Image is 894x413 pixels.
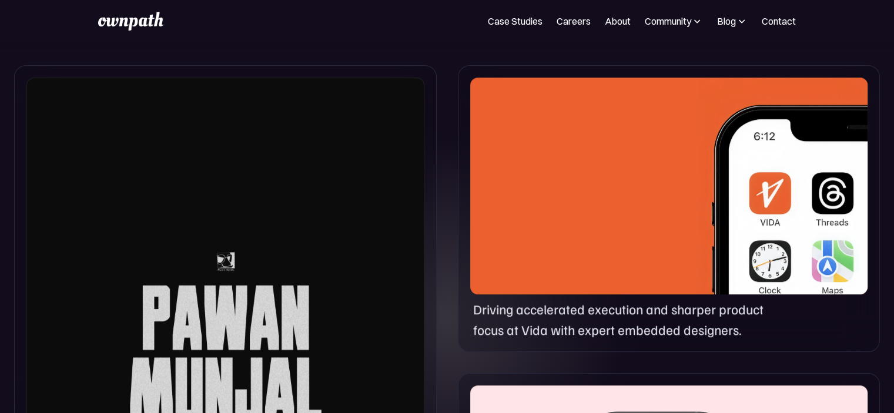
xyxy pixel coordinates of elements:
div: Community [645,14,691,28]
div: Blog [717,14,736,28]
div: Blog [717,14,748,28]
a: Careers [557,14,591,28]
a: About [605,14,631,28]
p: Driving accelerated execution and sharper product focus at Vida with expert embedded designers. [473,299,781,339]
a: Contact [762,14,796,28]
a: Case Studies [488,14,543,28]
div: Community [645,14,703,28]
